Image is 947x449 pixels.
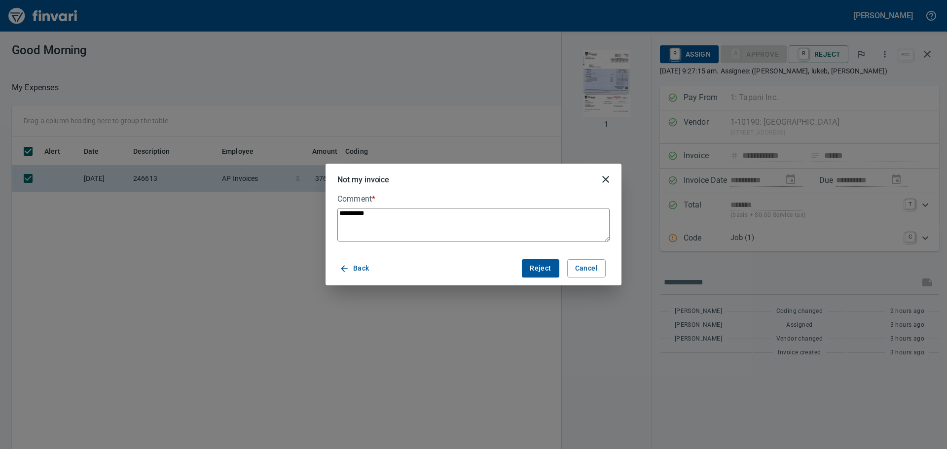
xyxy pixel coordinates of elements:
label: Comment [337,195,610,203]
button: Reject [522,259,559,277]
h5: Not my invoice [337,174,389,185]
button: Cancel [567,259,606,277]
button: close [594,168,618,191]
span: Back [341,262,369,275]
button: Back [337,259,373,277]
span: Cancel [575,262,598,275]
span: Reject [530,262,551,275]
